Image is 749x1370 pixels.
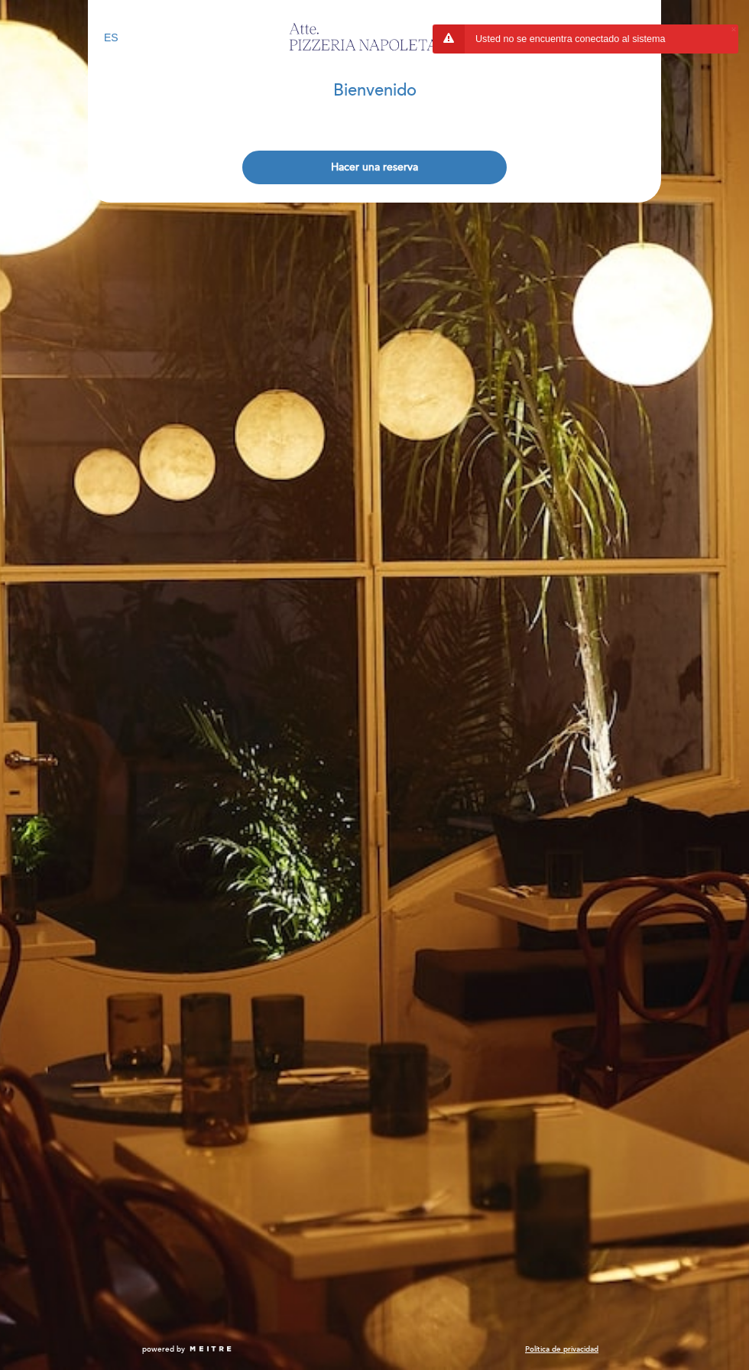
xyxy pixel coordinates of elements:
a: Política de privacidad [525,1344,598,1355]
a: powered by [142,1344,232,1355]
a: Atte. Pizzeria Napoletana [279,17,470,59]
h1: Bienvenido [333,82,417,100]
button: Hacer una reserva [242,151,507,184]
img: MEITRE [189,1346,232,1353]
span: powered by [142,1344,185,1355]
button: × [731,24,737,33]
div: Usted no se encuentra conectado al sistema [433,24,738,54]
